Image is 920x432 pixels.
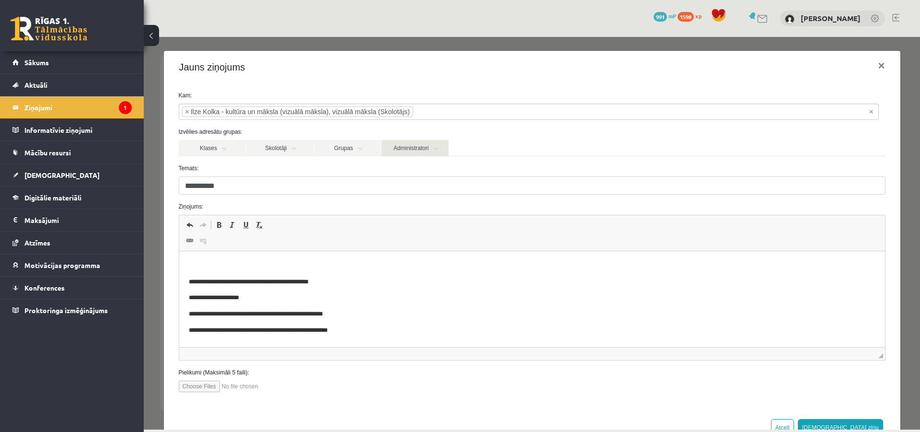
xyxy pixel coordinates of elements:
[69,182,82,194] a: Bold (Ctrl+B)
[35,103,102,119] a: Klases
[53,198,66,210] a: Unlink
[725,70,729,80] span: Noņemt visus vienumus
[38,70,270,80] li: Ilze Kolka - kultūra un māksla (vizuālā māksla), vizuālā māksla (Skolotājs)
[12,119,132,141] a: Informatīvie ziņojumi
[12,277,132,299] a: Konferences
[42,70,46,80] span: ×
[24,96,132,118] legend: Ziņojumi
[119,101,132,114] i: 1
[12,141,132,163] a: Mācību resursi
[39,182,53,194] a: Undo (Ctrl+Z)
[35,214,741,310] iframe: Rich Text Editor, wiswyg-editor-47433779532920-1759908700-863
[12,209,132,231] a: Maksājumi
[11,17,87,41] a: Rīgas 1. Tālmācības vidusskola
[82,182,95,194] a: Italic (Ctrl+I)
[785,14,794,24] img: Samanta Ābele
[28,165,749,174] label: Ziņojums:
[801,13,861,23] a: [PERSON_NAME]
[238,103,305,119] a: Administratori
[24,261,100,269] span: Motivācijas programma
[24,171,100,179] span: [DEMOGRAPHIC_DATA]
[24,119,132,141] legend: Informatīvie ziņojumi
[24,148,71,157] span: Mācību resursi
[695,12,701,20] span: xp
[12,74,132,96] a: Aktuāli
[24,238,50,247] span: Atzīmes
[678,12,706,20] a: 1598 xp
[24,58,49,67] span: Sākums
[28,91,749,99] label: Izvēlies adresātu grupas:
[668,12,676,20] span: mP
[28,331,749,340] label: Pielikumi (Maksimāli 5 faili):
[12,232,132,254] a: Atzīmes
[654,12,676,20] a: 991 mP
[627,382,650,399] button: Atcelt
[12,299,132,321] a: Proktoringa izmēģinājums
[95,182,109,194] a: Underline (Ctrl+U)
[12,187,132,209] a: Digitālie materiāli
[170,103,237,119] a: Grupas
[24,306,108,315] span: Proktoringa izmēģinājums
[12,254,132,276] a: Motivācijas programma
[39,198,53,210] a: Link (Ctrl+K)
[12,96,132,118] a: Ziņojumi1
[24,193,81,202] span: Digitālie materiāli
[654,382,739,399] button: [DEMOGRAPHIC_DATA] ziņu
[24,81,47,89] span: Aktuāli
[726,15,748,42] button: ×
[53,182,66,194] a: Redo (Ctrl+Y)
[103,103,170,119] a: Skolotāji
[28,127,749,136] label: Temats:
[678,12,694,22] span: 1598
[109,182,122,194] a: Remove Format
[35,23,102,37] h4: Jauns ziņojums
[24,209,132,231] legend: Maksājumi
[735,316,739,321] span: Drag to resize
[654,12,667,22] span: 991
[24,283,65,292] span: Konferences
[12,164,132,186] a: [DEMOGRAPHIC_DATA]
[28,54,749,63] label: Kam:
[12,51,132,73] a: Sākums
